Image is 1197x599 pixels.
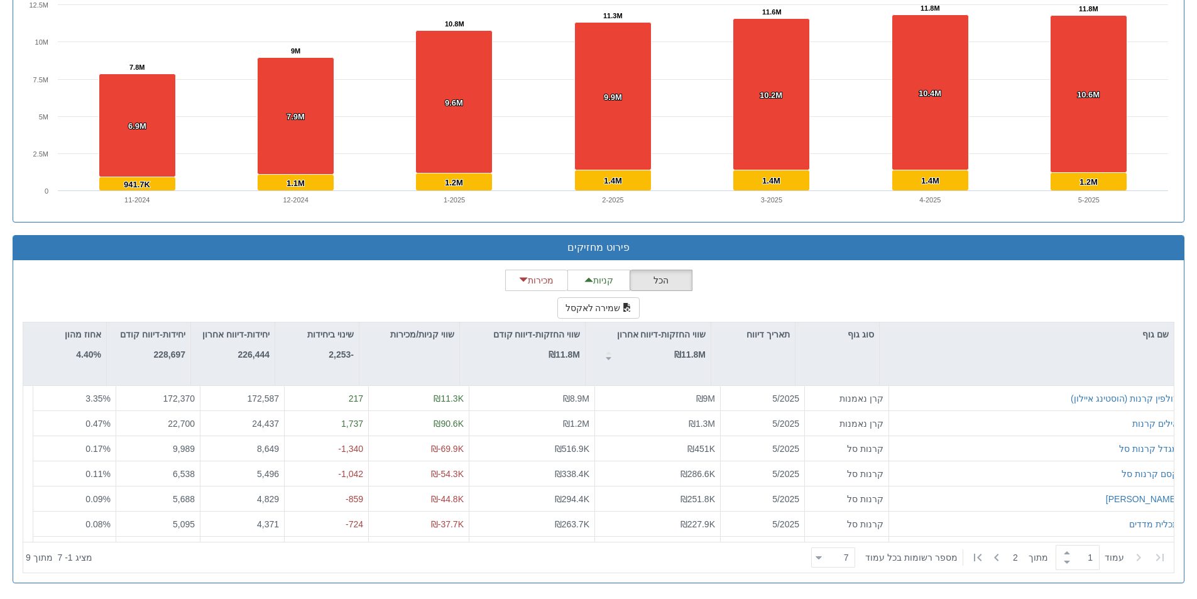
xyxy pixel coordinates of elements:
[121,417,195,429] div: 22,700
[555,468,589,478] span: ₪338.4K
[555,519,589,529] span: ₪263.7K
[810,442,883,454] div: קרנות סל
[726,417,799,429] div: 5/2025
[120,327,185,341] p: יחידות-דיווח קודם
[1106,492,1178,505] div: [PERSON_NAME]
[290,492,363,505] div: -859
[557,297,640,319] button: שמירה לאקסל
[493,327,580,341] p: שווי החזקות-דיווח קודם
[1077,90,1100,99] tspan: 10.6M
[205,442,279,454] div: 8,649
[121,392,195,405] div: 172,370
[1079,5,1098,13] tspan: 11.8M
[1132,417,1178,429] button: אילים קרנות
[38,492,111,505] div: 0.09 %
[1105,551,1124,564] span: ‏עמוד
[205,517,279,530] div: 4,371
[603,12,623,19] tspan: 11.3M
[921,4,940,12] tspan: 11.8M
[567,270,630,291] button: קניות
[919,89,941,98] tspan: 10.4M
[726,492,799,505] div: 5/2025
[329,349,354,360] strong: -2,253
[1078,196,1100,204] text: 5-2025
[762,176,780,185] tspan: 1.4M
[121,517,195,530] div: 5,095
[760,91,782,100] tspan: 10.2M
[563,393,589,404] span: ₪8.9M
[810,467,883,480] div: קרנות סל
[29,1,48,9] text: 12.5M
[1122,467,1178,480] div: קסם קרנות סל
[1079,177,1098,187] tspan: 1.2M
[726,442,799,454] div: 5/2025
[555,443,589,453] span: ₪516.9K
[39,113,48,121] text: 5M
[696,393,715,404] span: ₪9M
[287,112,305,121] tspan: 7.9M
[674,349,706,360] strong: ₪11.8M
[604,92,622,102] tspan: 9.9M
[23,242,1174,253] h3: פירוט מחזיקים
[604,176,622,185] tspan: 1.4M
[38,517,111,530] div: 0.08 %
[762,8,782,16] tspan: 11.6M
[617,327,706,341] p: שווי החזקות-דיווח אחרון
[1119,442,1178,454] button: מגדל קרנות סל
[205,467,279,480] div: 5,496
[33,150,48,158] text: 2.5M
[810,392,883,405] div: קרן נאמנות
[45,187,48,195] text: 0
[283,196,308,204] text: 12-2024
[290,467,363,480] div: -1,042
[431,519,464,529] span: ₪-37.7K
[810,492,883,505] div: קרנות סל
[238,349,270,360] strong: 226,444
[505,270,568,291] button: מכירות
[810,417,883,429] div: קרן נאמנות
[121,467,195,480] div: 6,538
[35,38,48,46] text: 10M
[121,442,195,454] div: 9,989
[431,468,464,478] span: ₪-54.3K
[38,392,111,405] div: 3.35 %
[806,544,1171,571] div: ‏ מתוך
[38,467,111,480] div: 0.11 %
[680,519,715,529] span: ₪227.9K
[290,392,363,405] div: 217
[431,443,464,453] span: ₪-69.9K
[726,392,799,405] div: 5/2025
[810,517,883,530] div: קרנות סל
[38,417,111,429] div: 0.47 %
[33,76,48,84] text: 7.5M
[445,178,463,187] tspan: 1.2M
[1013,551,1029,564] span: 2
[121,492,195,505] div: 5,688
[76,349,101,360] strong: 4.40%
[445,20,464,28] tspan: 10.8M
[128,121,146,131] tspan: 6.9M
[711,322,795,346] div: תאריך דיווח
[290,517,363,530] div: -724
[129,63,145,71] tspan: 7.8M
[290,417,363,429] div: 1,737
[434,418,464,428] span: ₪90.6K
[307,327,354,341] p: שינוי ביחידות
[726,517,799,530] div: 5/2025
[124,196,150,204] text: 11-2024
[205,417,279,429] div: 24,437
[444,196,465,204] text: 1-2025
[630,270,692,291] button: הכל
[919,196,941,204] text: 4-2025
[1129,517,1178,530] button: תכלית מדדים
[1071,392,1178,405] button: דולפין קרנות (הוסטינג איילון)
[202,327,270,341] p: יחידות-דיווח אחרון
[434,393,464,404] span: ₪11.3K
[153,349,185,360] strong: 228,697
[205,392,279,405] div: 172,587
[291,47,300,55] tspan: 9M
